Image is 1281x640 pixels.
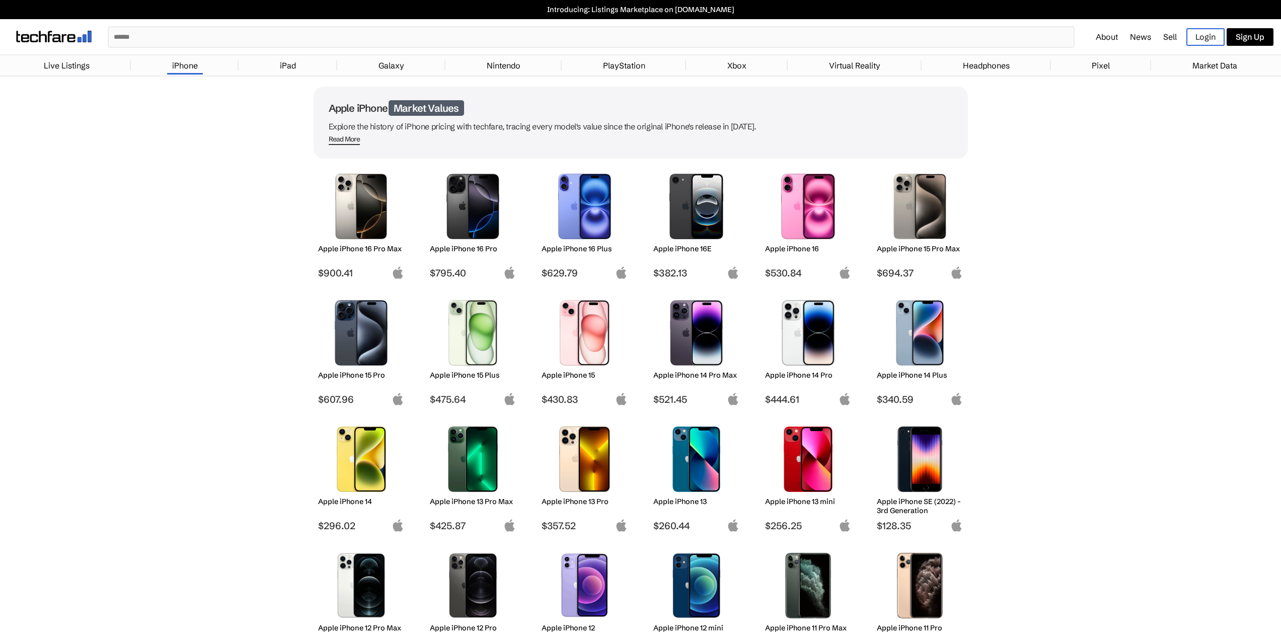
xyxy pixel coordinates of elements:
[765,244,851,253] h2: Apple iPhone 16
[542,520,628,532] span: $357.52
[329,135,360,145] span: Read More
[537,169,633,279] a: iPhone 16 Plus Apple iPhone 16 Plus $629.79 apple-logo
[661,174,732,239] img: iPhone 16E
[549,174,620,239] img: iPhone 16 Plus
[653,244,739,253] h2: Apple iPhone 16E
[430,244,516,253] h2: Apple iPhone 16 Pro
[39,55,95,76] a: Live Listings
[329,135,360,144] div: Read More
[542,623,628,632] h2: Apple iPhone 12
[537,421,633,532] a: iPhone 13 Pro Apple iPhone 13 Pro $357.52 apple-logo
[884,553,955,618] img: iPhone 11 Pro
[615,519,628,532] img: apple-logo
[1130,32,1151,42] a: News
[437,553,508,618] img: iPhone 12 Pro
[549,426,620,492] img: iPhone 13 Pro
[653,371,739,380] h2: Apple iPhone 14 Pro Max
[437,426,508,492] img: iPhone 13 Pro Max
[653,267,739,279] span: $382.13
[761,295,856,405] a: iPhone 14 Pro Apple iPhone 14 Pro $444.61 apple-logo
[542,497,628,506] h2: Apple iPhone 13 Pro
[649,169,744,279] a: iPhone 16E Apple iPhone 16E $382.13 apple-logo
[773,300,844,366] img: iPhone 14 Pro
[425,295,521,405] a: iPhone 15 Plus Apple iPhone 15 Plus $475.64 apple-logo
[542,244,628,253] h2: Apple iPhone 16 Plus
[877,267,963,279] span: $694.37
[389,100,464,116] span: Market Values
[1096,32,1118,42] a: About
[765,267,851,279] span: $530.84
[430,497,516,506] h2: Apple iPhone 13 Pro Max
[884,426,955,492] img: iPhone SE 3rd Gen
[318,497,404,506] h2: Apple iPhone 14
[765,623,851,632] h2: Apple iPhone 11 Pro Max
[437,300,508,366] img: iPhone 15 Plus
[877,623,963,632] h2: Apple iPhone 11 Pro
[727,266,739,279] img: apple-logo
[318,267,404,279] span: $900.41
[1186,28,1225,46] a: Login
[549,300,620,366] img: iPhone 15
[318,393,404,405] span: $607.96
[722,55,751,76] a: Xbox
[727,519,739,532] img: apple-logo
[884,300,955,366] img: iPhone 14 Plus
[326,426,397,492] img: iPhone 14
[430,520,516,532] span: $425.87
[392,266,404,279] img: apple-logo
[318,520,404,532] span: $296.02
[437,174,508,239] img: iPhone 16 Pro
[661,426,732,492] img: iPhone 13
[318,623,404,632] h2: Apple iPhone 12 Pro Max
[950,519,963,532] img: apple-logo
[773,553,844,618] img: iPhone 11 Pro Max
[329,102,953,114] h1: Apple iPhone
[653,393,739,405] span: $521.45
[5,5,1276,14] a: Introducing: Listings Marketplace on [DOMAIN_NAME]
[649,421,744,532] a: iPhone 13 Apple iPhone 13 $260.44 apple-logo
[661,300,732,366] img: iPhone 14 Pro Max
[761,169,856,279] a: iPhone 16 Apple iPhone 16 $530.84 apple-logo
[761,421,856,532] a: iPhone 13 mini Apple iPhone 13 mini $256.25 apple-logo
[329,119,953,133] p: Explore the history of iPhone pricing with techfare, tracing every model's value since the origin...
[549,553,620,618] img: iPhone 12
[326,553,397,618] img: iPhone 12 Pro Max
[314,295,409,405] a: iPhone 15 Pro Apple iPhone 15 Pro $607.96 apple-logo
[318,244,404,253] h2: Apple iPhone 16 Pro Max
[765,371,851,380] h2: Apple iPhone 14 Pro
[430,371,516,380] h2: Apple iPhone 15 Plus
[503,393,516,405] img: apple-logo
[765,520,851,532] span: $256.25
[615,393,628,405] img: apple-logo
[542,371,628,380] h2: Apple iPhone 15
[1227,28,1273,46] a: Sign Up
[824,55,885,76] a: Virtual Reality
[503,266,516,279] img: apple-logo
[167,55,203,76] a: iPhone
[653,623,739,632] h2: Apple iPhone 12 mini
[275,55,301,76] a: iPad
[649,295,744,405] a: iPhone 14 Pro Max Apple iPhone 14 Pro Max $521.45 apple-logo
[1163,32,1177,42] a: Sell
[877,244,963,253] h2: Apple iPhone 15 Pro Max
[872,421,968,532] a: iPhone SE 3rd Gen Apple iPhone SE (2022) - 3rd Generation $128.35 apple-logo
[727,393,739,405] img: apple-logo
[877,520,963,532] span: $128.35
[542,393,628,405] span: $430.83
[958,55,1015,76] a: Headphones
[950,393,963,405] img: apple-logo
[537,295,633,405] a: iPhone 15 Apple iPhone 15 $430.83 apple-logo
[773,174,844,239] img: iPhone 16
[773,426,844,492] img: iPhone 13 mini
[373,55,409,76] a: Galaxy
[392,519,404,532] img: apple-logo
[598,55,650,76] a: PlayStation
[872,169,968,279] a: iPhone 15 Pro Max Apple iPhone 15 Pro Max $694.37 apple-logo
[877,371,963,380] h2: Apple iPhone 14 Plus
[482,55,525,76] a: Nintendo
[877,497,963,515] h2: Apple iPhone SE (2022) - 3rd Generation
[765,497,851,506] h2: Apple iPhone 13 mini
[425,169,521,279] a: iPhone 16 Pro Apple iPhone 16 Pro $795.40 apple-logo
[661,553,732,618] img: iPhone 12 mini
